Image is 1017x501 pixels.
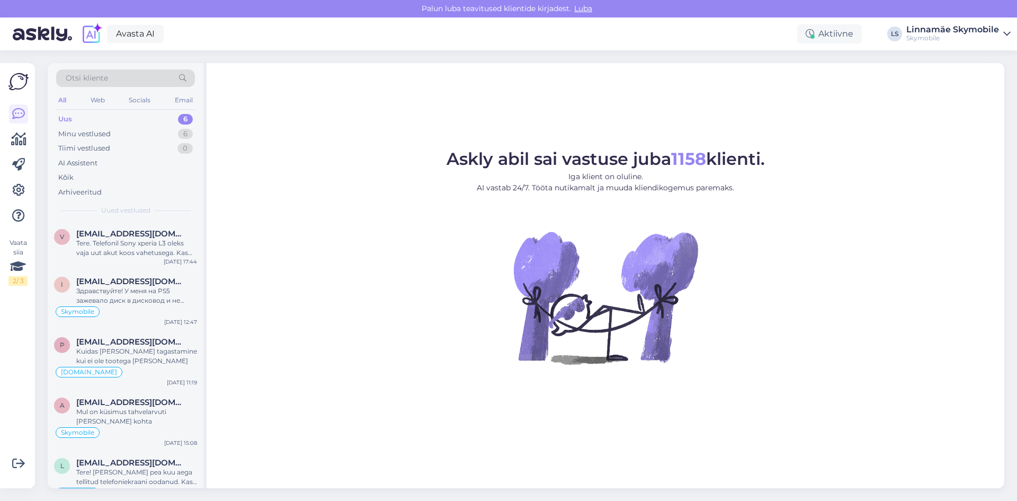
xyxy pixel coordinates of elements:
span: l [60,462,64,470]
span: Otsi kliente [66,73,108,84]
span: Skymobile [61,429,94,436]
div: 0 [177,143,193,154]
div: Uus [58,114,72,125]
p: Iga klient on oluline. AI vastab 24/7. Tööta nutikamalt ja muuda kliendikogemus paremaks. [447,171,765,194]
div: Web [88,93,107,107]
span: a [60,401,65,409]
span: [DOMAIN_NAME] [61,369,117,375]
div: Arhiveeritud [58,187,102,198]
span: i [61,280,63,288]
img: explore-ai [81,23,103,45]
div: Vaata siia [8,238,28,286]
span: posting-parkas.32@icloud.com [76,337,186,347]
div: 6 [178,114,193,125]
div: LS [887,27,902,41]
span: igor.korshakov01@gmail.com [76,277,186,286]
div: AI Assistent [58,158,97,169]
div: Aktiivne [797,24,862,43]
div: Linnamäe Skymobile [906,25,999,34]
div: Skymobile [906,34,999,42]
img: Askly Logo [8,72,29,92]
div: Tere. Telefonil Sony xperia L3 oleks vaja uut akut koos vahetusega. Kas oleks võimalik ja mis ole... [76,239,197,258]
span: V [60,233,64,241]
b: 1158 [671,148,706,169]
div: Minu vestlused [58,129,111,139]
span: Valkjanek@gmail.com [76,229,186,239]
span: Luba [571,4,595,13]
span: Skymobile [61,309,94,315]
div: 6 [178,129,193,139]
span: arlet.rebane@gmail.com [76,398,186,407]
div: Mul on küsimus tahvelarvuti [PERSON_NAME] kohta [76,407,197,426]
div: Tere! [PERSON_NAME] pea kuu aega tellitud telefoniekraani oodanud. Kas selle kohta saaks mingit i... [76,468,197,487]
div: [DATE] 11:19 [167,379,197,386]
div: Socials [127,93,153,107]
div: Email [173,93,195,107]
div: [DATE] 15:08 [164,439,197,447]
div: Kõik [58,172,74,183]
div: 2 / 3 [8,276,28,286]
div: Здравствуйте! У меня на PS5 зажевало диск в дисковод и не отдает, при попытке включения очень гро... [76,286,197,305]
a: Avasta AI [107,25,164,43]
span: laurijaanus@outlook.com [76,458,186,468]
a: Linnamäe SkymobileSkymobile [906,25,1011,42]
span: Uued vestlused [101,206,150,215]
span: p [60,341,65,349]
span: Askly abil sai vastuse juba klienti. [447,148,765,169]
div: Tiimi vestlused [58,143,110,154]
img: No Chat active [510,202,701,393]
div: [DATE] 17:44 [164,258,197,266]
div: All [56,93,68,107]
div: [DATE] 12:47 [164,318,197,326]
div: Kuidas [PERSON_NAME] tagastamine kui ei ole tootega [PERSON_NAME] [76,347,197,366]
